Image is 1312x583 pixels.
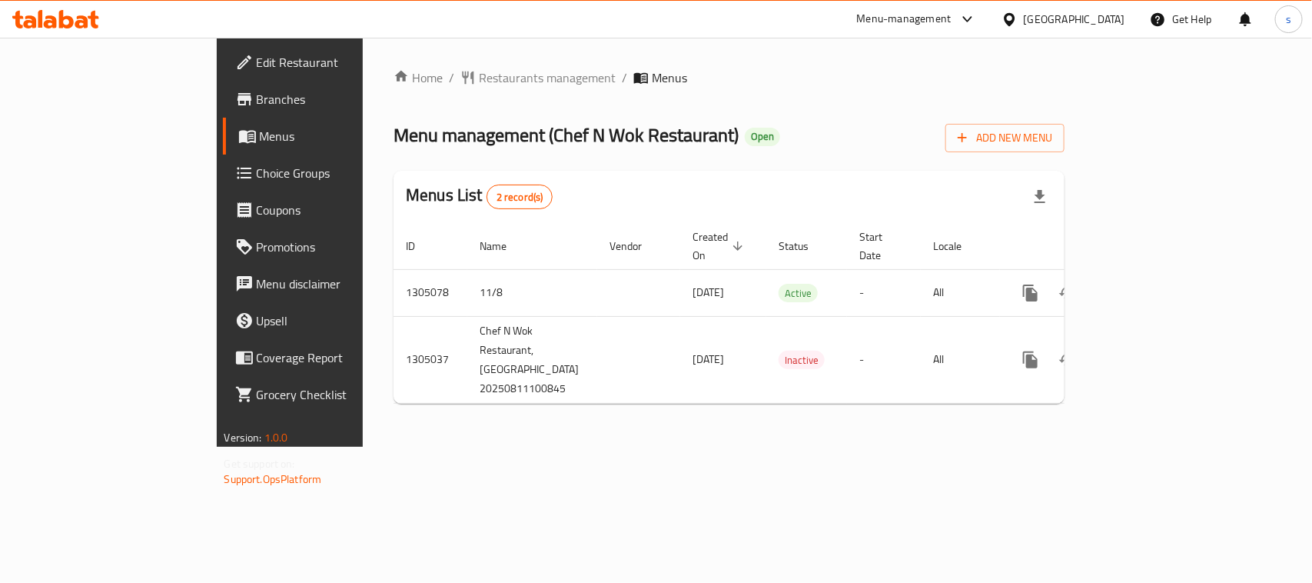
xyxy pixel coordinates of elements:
a: Support.OpsPlatform [224,469,322,489]
a: Upsell [223,302,436,339]
nav: breadcrumb [394,68,1065,87]
div: Total records count [487,185,553,209]
button: more [1012,341,1049,378]
span: Locale [933,237,982,255]
span: ID [406,237,435,255]
span: Promotions [257,238,423,256]
span: 1.0.0 [264,428,288,448]
span: Start Date [859,228,902,265]
span: s [1286,11,1291,28]
span: Menu management ( Chef N Wok Restaurant ) [394,118,739,152]
span: Name [480,237,526,255]
span: Vendor [609,237,662,255]
td: - [847,316,921,403]
span: Coverage Report [257,348,423,367]
span: Choice Groups [257,164,423,182]
span: Created On [693,228,748,265]
span: [DATE] [693,349,724,369]
span: Restaurants management [479,68,616,87]
span: [DATE] [693,282,724,302]
h2: Menus List [406,184,553,209]
div: Menu-management [857,10,952,28]
td: All [921,269,1000,316]
span: Coupons [257,201,423,219]
span: Grocery Checklist [257,385,423,404]
a: Grocery Checklist [223,376,436,413]
table: enhanced table [394,223,1172,404]
button: Add New Menu [945,124,1065,152]
div: [GEOGRAPHIC_DATA] [1024,11,1125,28]
span: Get support on: [224,454,295,474]
a: Menu disclaimer [223,265,436,302]
a: Branches [223,81,436,118]
td: Chef N Wok Restaurant,[GEOGRAPHIC_DATA] 20250811100845 [467,316,597,403]
span: Add New Menu [958,128,1052,148]
th: Actions [1000,223,1172,270]
li: / [622,68,627,87]
div: Export file [1021,178,1058,215]
a: Coverage Report [223,339,436,376]
button: Change Status [1049,341,1086,378]
span: Menus [652,68,687,87]
span: 2 record(s) [487,190,553,205]
a: Choice Groups [223,155,436,192]
a: Menus [223,118,436,155]
td: - [847,269,921,316]
div: Open [745,128,780,146]
td: All [921,316,1000,403]
span: Upsell [257,311,423,330]
span: Active [779,285,818,302]
a: Restaurants management [460,68,616,87]
li: / [449,68,454,87]
button: more [1012,275,1049,311]
span: Menu disclaimer [257,275,423,293]
a: Coupons [223,192,436,228]
span: Version: [224,428,262,448]
button: Change Status [1049,275,1086,311]
span: Open [745,130,780,143]
td: 11/8 [467,269,597,316]
span: Inactive [779,351,825,369]
span: Menus [260,127,423,145]
span: Edit Restaurant [257,53,423,72]
span: Branches [257,90,423,108]
span: Status [779,237,829,255]
a: Edit Restaurant [223,44,436,81]
a: Promotions [223,228,436,265]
